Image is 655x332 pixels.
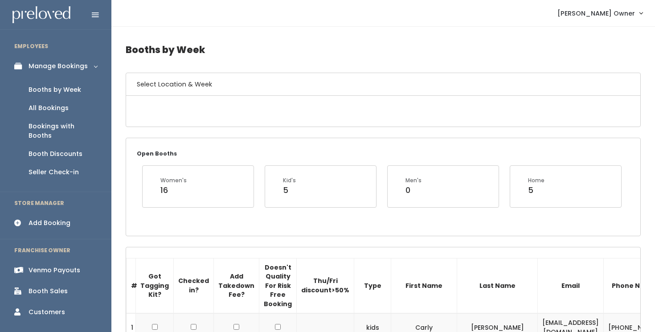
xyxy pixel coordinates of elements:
[283,176,296,184] div: Kid's
[160,184,187,196] div: 16
[29,218,70,228] div: Add Booking
[29,61,88,71] div: Manage Bookings
[457,258,538,313] th: Last Name
[29,287,68,296] div: Booth Sales
[29,122,97,140] div: Bookings with Booths
[160,176,187,184] div: Women's
[549,4,651,23] a: [PERSON_NAME] Owner
[354,258,391,313] th: Type
[29,103,69,113] div: All Bookings
[29,307,65,317] div: Customers
[29,149,82,159] div: Booth Discounts
[126,37,641,62] h4: Booths by Week
[259,258,297,313] th: Doesn't Quality For Risk Free Booking
[29,168,79,177] div: Seller Check-in
[283,184,296,196] div: 5
[126,73,640,96] h6: Select Location & Week
[405,176,422,184] div: Men's
[297,258,354,313] th: Thu/Fri discount>50%
[136,258,174,313] th: Got Tagging Kit?
[127,258,136,313] th: #
[137,150,177,157] small: Open Booths
[29,266,80,275] div: Venmo Payouts
[174,258,214,313] th: Checked in?
[214,258,259,313] th: Add Takedown Fee?
[528,176,544,184] div: Home
[528,184,544,196] div: 5
[12,6,70,24] img: preloved logo
[29,85,81,94] div: Booths by Week
[391,258,457,313] th: First Name
[557,8,635,18] span: [PERSON_NAME] Owner
[538,258,604,313] th: Email
[405,184,422,196] div: 0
